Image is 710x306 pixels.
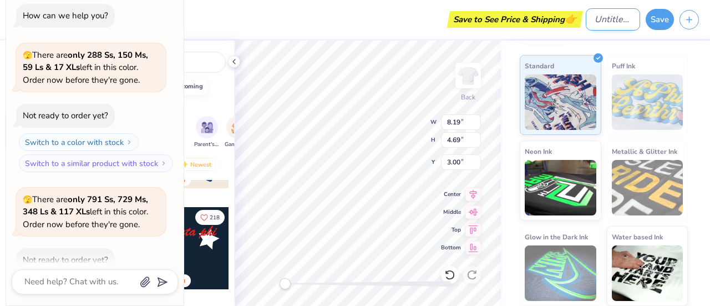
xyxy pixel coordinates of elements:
span: Puff Ink [612,60,635,72]
span: 🫣 [23,194,32,205]
span: Game Day [225,141,250,149]
img: Neon Ink [525,160,596,215]
img: Glow in the Dark Ink [525,245,596,301]
div: Accessibility label [280,278,291,289]
img: Game Day Image [231,121,244,134]
div: Save to See Price & Shipping [450,11,580,28]
input: Untitled Design [586,8,640,31]
strong: only 288 Ss, 150 Ms, 59 Ls & 17 XLs [23,49,148,73]
span: Center [441,190,461,199]
span: Water based Ink [612,231,663,243]
button: Switch to a color with stock [19,133,139,151]
div: filter for Game Day [225,116,250,149]
img: Puff Ink [612,74,683,130]
div: Not ready to order yet? [23,254,108,265]
img: Switch to a similar product with stock [160,160,167,167]
img: Water based Ink [612,245,683,301]
button: Like [195,210,225,225]
img: Metallic & Glitter Ink [612,160,683,215]
span: 218 [210,215,220,220]
span: Top [441,225,461,234]
span: Bottom [441,243,461,252]
button: Switch to a similar product with stock [19,154,173,172]
span: Glow in the Dark Ink [525,231,588,243]
img: Parent's Weekend Image [201,121,214,134]
div: How can we help you? [23,10,108,21]
div: Not ready to order yet? [23,110,108,121]
img: Standard [525,74,596,130]
div: filter for Parent's Weekend [194,116,220,149]
strong: only 791 Ss, 729 Ms, 348 Ls & 117 XLs [23,194,148,218]
span: Metallic & Glitter Ink [612,146,677,157]
button: filter button [194,116,220,149]
span: Middle [441,208,461,217]
span: There are left in this color. Order now before they're gone. [23,194,148,230]
span: Parent's Weekend [194,141,220,149]
img: Switch to a color with stock [126,139,133,146]
div: Back [461,92,475,102]
div: Newest [174,158,216,171]
span: There are left in this color. Order now before they're gone. [23,49,148,86]
span: 🫣 [23,50,32,61]
button: Save [646,9,674,30]
img: Back [457,64,479,87]
button: filter button [225,116,250,149]
span: Standard [525,60,554,72]
span: 👉 [565,12,577,26]
span: Neon Ink [525,146,552,157]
